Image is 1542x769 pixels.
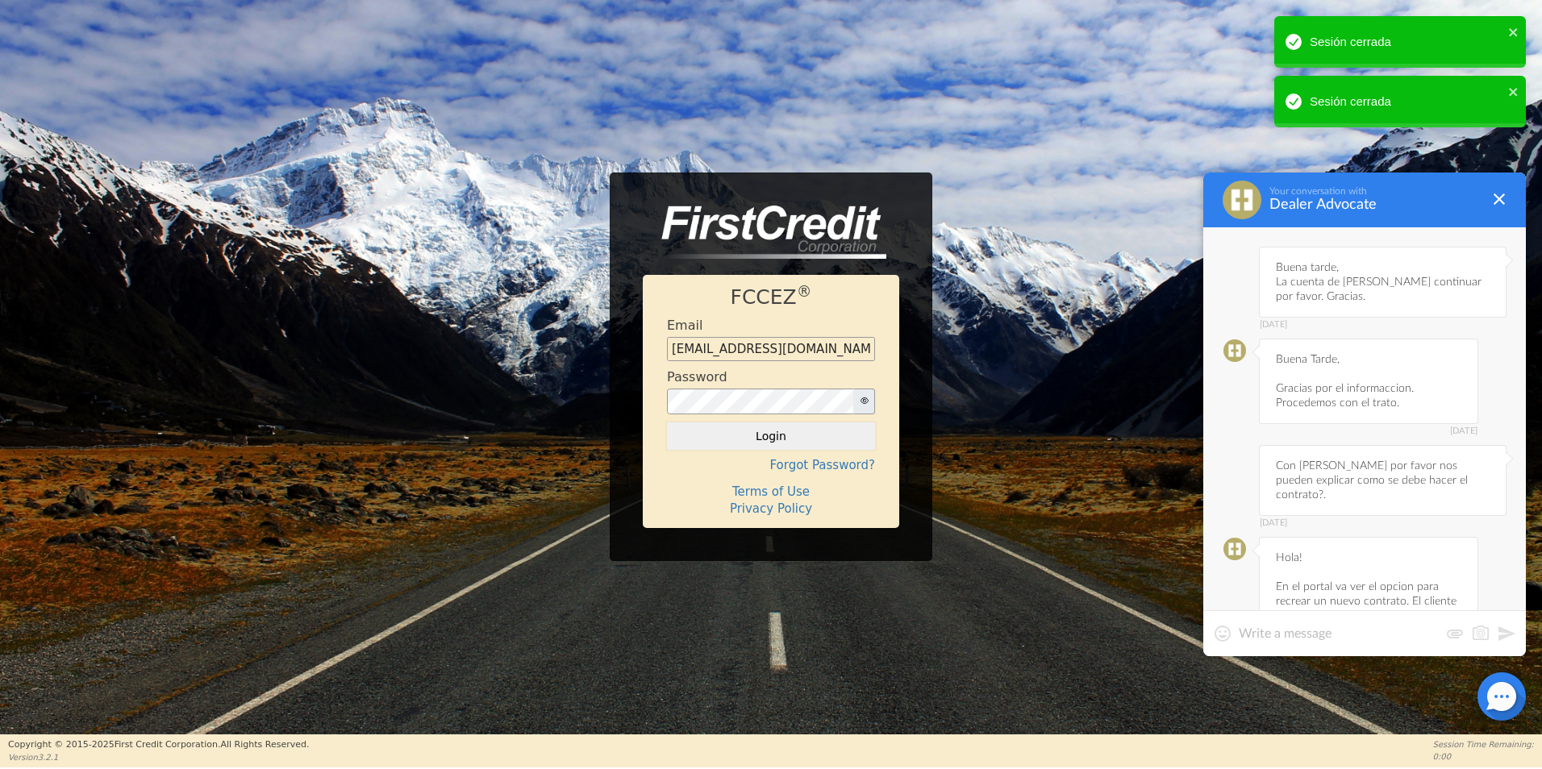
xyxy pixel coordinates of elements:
[667,422,875,450] button: Login
[1259,247,1507,318] div: Buena tarde, La cuenta de [PERSON_NAME] continuar por favor. Gracias.
[1433,750,1534,763] p: 0:00
[1508,23,1519,41] button: close
[1259,339,1478,424] div: Buena Tarde, Gracias por el informaccion. Procedemos con el trato.
[667,389,854,414] input: password
[8,738,309,752] p: Copyright © 2015- 2025 First Credit Corporation.
[1310,33,1503,52] div: Sesión cerrada
[667,369,727,384] h4: Password
[220,739,309,750] span: All Rights Reserved.
[1260,320,1506,330] span: [DATE]
[1433,738,1534,750] p: Session Time Remaining:
[667,484,875,499] h4: Terms of Use
[1260,518,1506,528] span: [DATE]
[1269,197,1481,213] div: Dealer Advocate
[667,458,875,472] h4: Forgot Password?
[1310,93,1503,111] div: Sesión cerrada
[667,501,875,516] h4: Privacy Policy
[797,283,812,300] sup: ®
[1508,82,1519,101] button: close
[667,318,702,333] h4: Email
[667,285,875,310] h1: FCCEZ
[667,337,875,361] input: Enter email
[1260,426,1477,436] span: [DATE]
[1269,185,1481,197] div: Your conversation with
[643,206,886,259] img: logo-CMu_cnol.png
[8,751,309,763] p: Version 3.2.1
[1259,537,1478,724] div: Hola! En el portal va ver el opcion para recrear un nuevo contrato. El cliente dice que quiere el...
[1259,445,1507,516] div: Con [PERSON_NAME] por favor nos pueden explicar como se debe hacer el contrato?.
